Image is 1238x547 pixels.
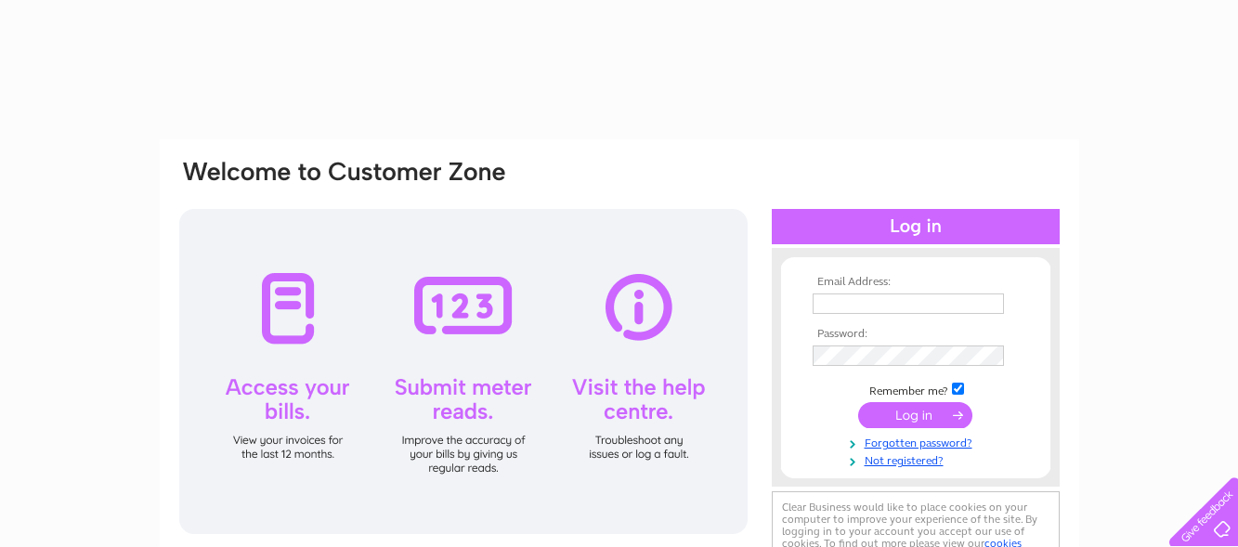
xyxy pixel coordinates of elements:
input: Submit [858,402,972,428]
th: Password: [808,328,1023,341]
a: Forgotten password? [813,433,1023,450]
td: Remember me? [808,380,1023,398]
a: Not registered? [813,450,1023,468]
th: Email Address: [808,276,1023,289]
